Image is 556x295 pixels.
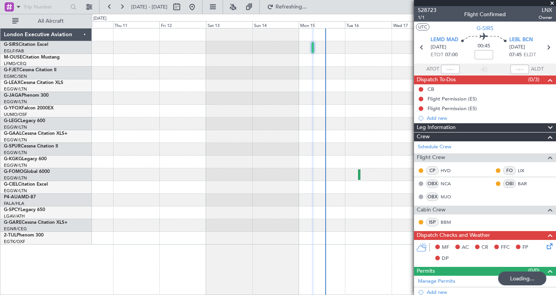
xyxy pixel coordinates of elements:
a: G-CIELCitation Excel [4,182,48,187]
a: EGGW/LTN [4,137,27,143]
span: AC [462,244,469,251]
a: EGGW/LTN [4,99,27,105]
a: EGNR/CEG [4,226,27,232]
span: Permits [417,267,435,276]
a: FALA/HLA [4,201,24,206]
span: Cabin Crew [417,206,446,215]
div: [DATE] [93,15,106,22]
span: ELDT [524,51,536,59]
div: Loading... [498,272,546,285]
span: 528723 [418,6,436,14]
span: G-CIEL [4,182,18,187]
div: CB [428,86,434,92]
span: 00:45 [478,42,490,50]
div: Tue 16 [345,21,391,28]
div: Mon 15 [299,21,345,28]
span: [DATE] - [DATE] [131,3,167,10]
a: G-FOMOGlobal 6000 [4,169,50,174]
a: NCA [441,180,458,187]
a: G-LEAXCessna Citation XLS [4,80,63,85]
a: 2-TIJLPhenom 300 [4,233,44,238]
div: Sat 13 [206,21,252,28]
a: G-YFOXFalcon 2000EX [4,106,54,111]
span: 1/1 [418,14,436,21]
span: G-SIRS [477,24,493,32]
span: All Aircraft [20,18,81,24]
span: ETOT [431,51,443,59]
span: G-FOMO [4,169,24,174]
span: Flight Crew [417,153,445,162]
a: EGGW/LTN [4,163,27,168]
span: DP [442,255,449,263]
span: LEBL BCN [509,36,533,44]
span: [DATE] [509,44,525,51]
div: Wed 17 [392,21,438,28]
span: 2-TIJL [4,233,17,238]
a: UUMO/OSF [4,112,27,117]
div: CP [426,166,439,175]
a: G-SPCYLegacy 650 [4,208,45,212]
a: EGGW/LTN [4,150,27,156]
div: Flight Permission (ES) [428,96,477,102]
a: G-KGKGLegacy 600 [4,157,47,161]
a: G-SIRSCitation Excel [4,42,48,47]
span: (0/3) [528,75,539,84]
input: --:-- [441,65,460,74]
span: LEMD MAD [431,36,458,44]
button: All Aircraft [8,15,84,27]
span: Dispatch Checks and Weather [417,231,490,240]
span: CR [482,244,488,251]
span: G-GARE [4,220,22,225]
span: G-FJET [4,68,19,72]
div: Sun 14 [252,21,299,28]
span: G-YFOX [4,106,22,111]
span: Dispatch To-Dos [417,75,456,84]
a: Schedule Crew [418,143,451,151]
a: EGLF/FAB [4,48,24,54]
span: MF [442,244,449,251]
div: OBI [503,179,516,188]
button: Refreshing... [264,1,310,13]
div: OBX [426,193,439,201]
a: Manage Permits [418,278,455,285]
a: G-FJETCessna Citation II [4,68,56,72]
a: G-JAGAPhenom 300 [4,93,49,98]
a: EGGW/LTN [4,188,27,194]
a: G-SPURCessna Citation II [4,144,58,149]
span: M-OUSE [4,55,22,60]
span: Owner [539,14,552,21]
div: Fri 12 [159,21,206,28]
div: Flight Confirmed [464,10,506,18]
a: EGTK/OXF [4,239,25,245]
span: P4-AUA [4,195,21,199]
span: ALDT [531,65,544,73]
span: 07:45 [509,51,522,59]
button: UTC [416,23,429,30]
div: FO [503,166,516,175]
span: ATOT [426,65,439,73]
a: G-GAALCessna Citation XLS+ [4,131,68,136]
span: G-GAAL [4,131,22,136]
a: M-OUSECitation Mustang [4,55,60,60]
div: Add new [427,115,552,121]
span: FP [522,244,528,251]
span: Leg Information [417,123,456,132]
a: MJO [441,193,458,200]
a: BAR [518,180,535,187]
a: EGGW/LTN [4,175,27,181]
a: EGMC/SEN [4,74,27,79]
div: Thu 11 [113,21,159,28]
span: G-JAGA [4,93,22,98]
a: LIX [518,167,535,174]
span: Refreshing... [275,4,308,10]
span: G-KGKG [4,157,22,161]
div: ISP [426,218,439,226]
a: EGGW/LTN [4,124,27,130]
span: G-SIRS [4,42,19,47]
span: G-LEGC [4,119,20,123]
span: FFC [501,244,510,251]
a: LGAV/ATH [4,213,25,219]
span: [DATE] [431,44,446,51]
a: LFMD/CEQ [4,61,26,67]
input: Trip Number [24,1,66,13]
